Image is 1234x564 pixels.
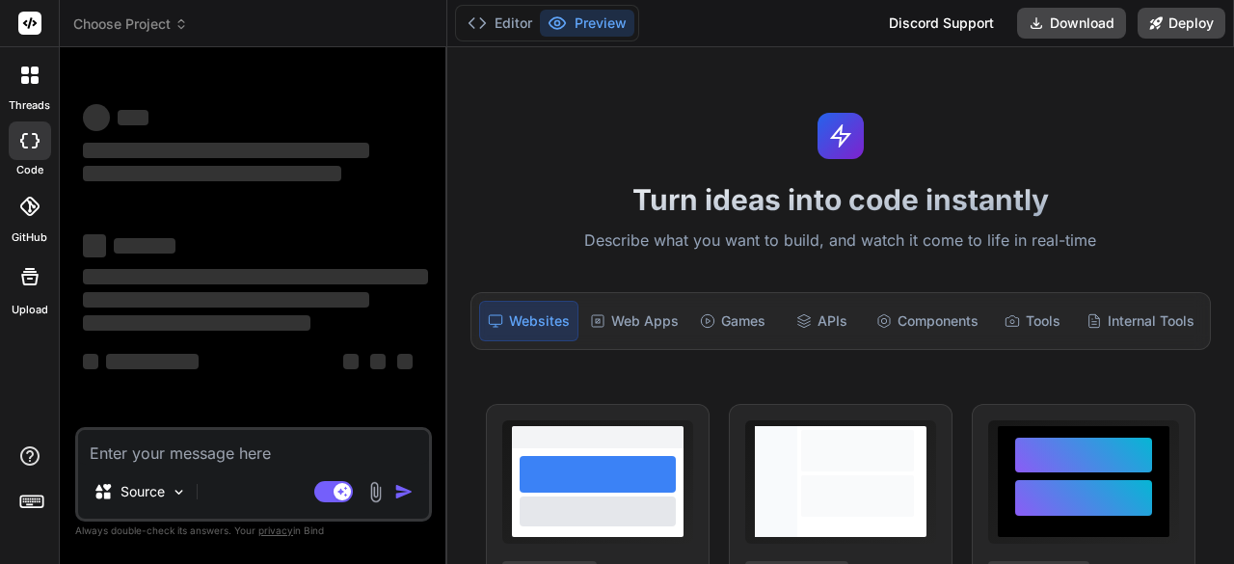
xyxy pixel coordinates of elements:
[258,524,293,536] span: privacy
[479,301,578,341] div: Websites
[83,269,428,284] span: ‌
[869,301,986,341] div: Components
[460,10,540,37] button: Editor
[459,182,1222,217] h1: Turn ideas into code instantly
[370,354,386,369] span: ‌
[114,238,175,254] span: ‌
[83,104,110,131] span: ‌
[83,143,369,158] span: ‌
[394,482,414,501] img: icon
[83,166,341,181] span: ‌
[118,110,148,125] span: ‌
[690,301,775,341] div: Games
[12,229,47,246] label: GitHub
[364,481,387,503] img: attachment
[582,301,686,341] div: Web Apps
[83,292,369,308] span: ‌
[121,482,165,501] p: Source
[1138,8,1225,39] button: Deploy
[540,10,634,37] button: Preview
[171,484,187,500] img: Pick Models
[83,315,310,331] span: ‌
[1079,301,1202,341] div: Internal Tools
[9,97,50,114] label: threads
[106,354,199,369] span: ‌
[990,301,1075,341] div: Tools
[83,234,106,257] span: ‌
[73,14,188,34] span: Choose Project
[83,354,98,369] span: ‌
[397,354,413,369] span: ‌
[779,301,864,341] div: APIs
[343,354,359,369] span: ‌
[16,162,43,178] label: code
[12,302,48,318] label: Upload
[459,228,1222,254] p: Describe what you want to build, and watch it come to life in real-time
[877,8,1006,39] div: Discord Support
[1017,8,1126,39] button: Download
[75,522,432,540] p: Always double-check its answers. Your in Bind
